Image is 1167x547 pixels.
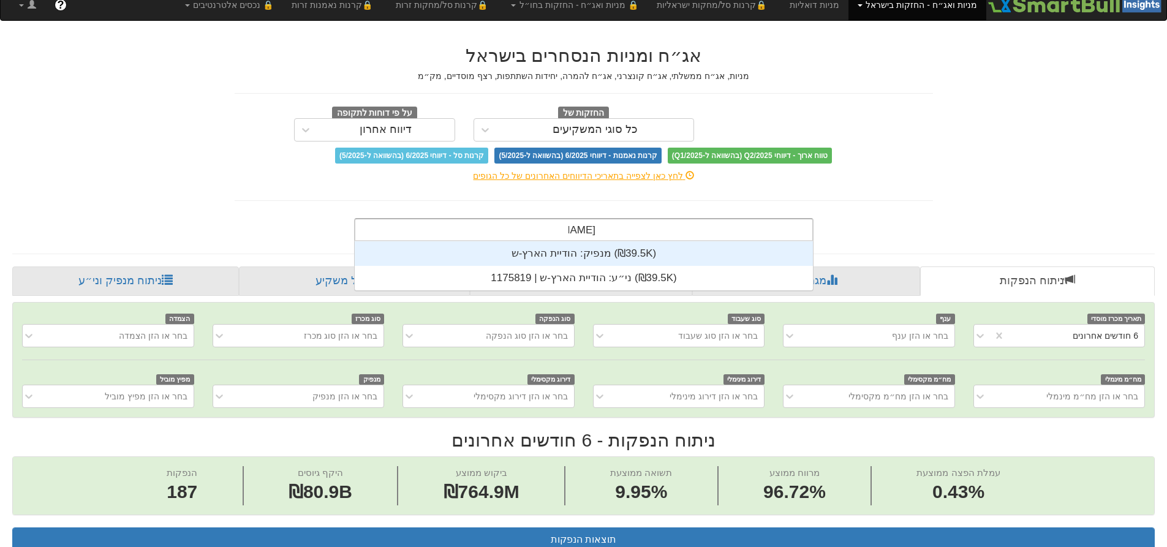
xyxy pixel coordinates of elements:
span: סוג הנפקה [535,314,575,324]
span: תאריך מכרז מוסדי [1087,314,1145,324]
span: מפיץ מוביל [156,374,194,385]
span: סוג מכרז [352,314,385,324]
div: בחר או הזן דירוג מינימלי [670,390,758,402]
span: 96.72% [763,479,826,505]
span: 9.95% [610,479,672,505]
div: 6 חודשים אחרונים [1073,330,1138,342]
span: הצמדה [165,314,194,324]
span: החזקות של [558,107,610,120]
span: היקף גיוסים [298,467,343,478]
span: 0.43% [916,479,1000,505]
span: מרווח ממוצע [769,467,820,478]
h5: מניות, אג״ח ממשלתי, אג״ח קונצרני, אג״ח להמרה, יחידות השתתפות, רצף מוסדיים, מק״מ [235,72,933,81]
span: קרנות סל - דיווחי 6/2025 (בהשוואה ל-5/2025) [335,148,488,164]
div: ני״ע: ‏הודיית הארץ-ש | 1175819 ‎(₪39.5K)‎ [355,266,813,290]
span: מח״מ מקסימלי [904,374,955,385]
div: בחר או הזן מח״מ מינמלי [1046,390,1138,402]
h2: אג״ח ומניות הנסחרים בישראל [235,45,933,66]
span: דירוג מינימלי [723,374,765,385]
div: בחר או הזן מפיץ מוביל [105,390,187,402]
span: סוג שעבוד [728,314,765,324]
h2: ניתוח הנפקות - 6 חודשים אחרונים [12,430,1155,450]
span: ₪80.9B [289,481,352,502]
a: פרופיל משקיע [239,266,469,296]
span: מח״מ מינמלי [1101,374,1145,385]
span: מנפיק [359,374,384,385]
div: בחר או הזן הצמדה [119,330,187,342]
span: דירוג מקסימלי [527,374,575,385]
a: ניתוח מנפיק וני״ע [12,266,239,296]
div: דיווח אחרון [360,124,412,136]
span: קרנות נאמנות - דיווחי 6/2025 (בהשוואה ל-5/2025) [494,148,661,164]
span: ביקוש ממוצע [456,467,507,478]
div: grid [355,241,813,290]
span: על פי דוחות לתקופה [332,107,417,120]
span: 187 [167,479,197,505]
h3: תוצאות הנפקות [22,534,1145,545]
span: טווח ארוך - דיווחי Q2/2025 (בהשוואה ל-Q1/2025) [668,148,832,164]
a: ניתוח הנפקות [920,266,1155,296]
div: מנפיק: ‏הודיית הארץ-ש ‎(₪39.5K)‎ [355,241,813,266]
div: בחר או הזן מח״מ מקסימלי [848,390,948,402]
div: בחר או הזן סוג שעבוד [678,330,758,342]
div: כל סוגי המשקיעים [553,124,638,136]
div: בחר או הזן סוג הנפקה [486,330,568,342]
div: בחר או הזן דירוג מקסימלי [474,390,568,402]
span: ענף [936,314,955,324]
div: בחר או הזן ענף [892,330,948,342]
span: תשואה ממוצעת [610,467,672,478]
div: בחר או הזן סוג מכרז [304,330,378,342]
div: לחץ כאן לצפייה בתאריכי הדיווחים האחרונים של כל הגופים [225,170,942,182]
span: הנפקות [167,467,197,478]
div: בחר או הזן מנפיק [312,390,377,402]
span: עמלת הפצה ממוצעת [916,467,1000,478]
span: ₪764.9M [444,481,519,502]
